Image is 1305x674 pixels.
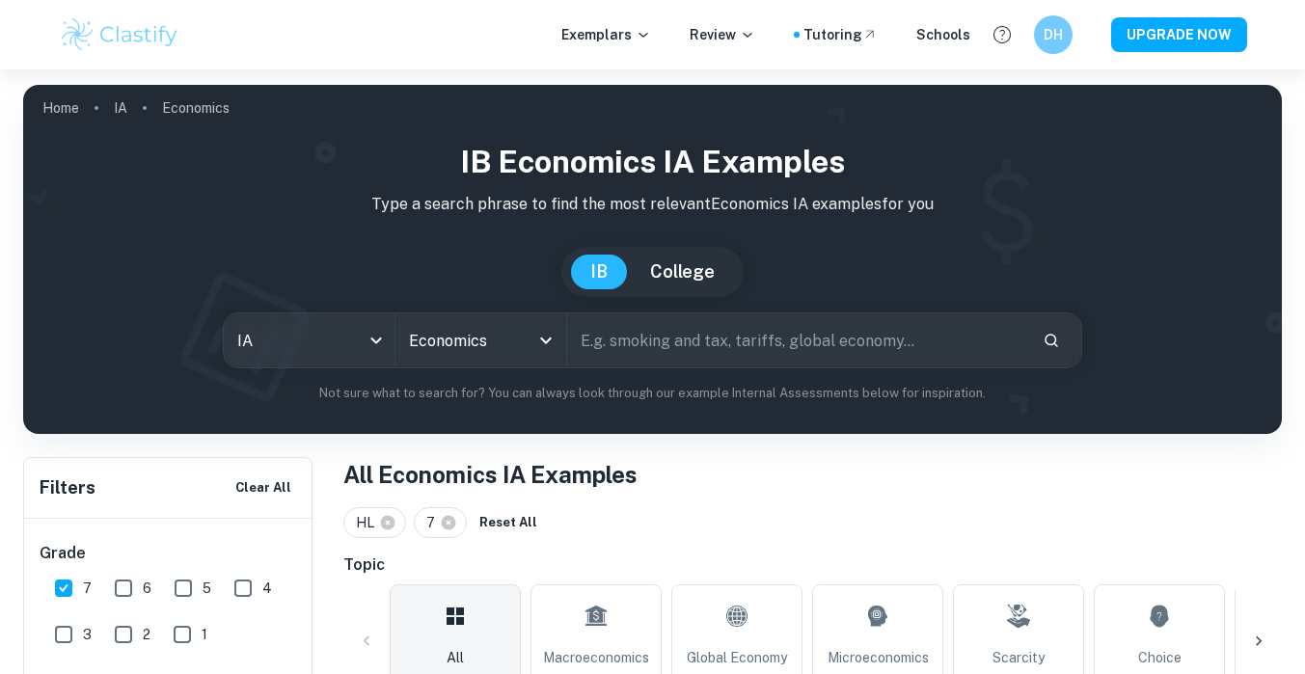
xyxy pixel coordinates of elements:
div: 7 [414,507,467,538]
h1: IB Economics IA examples [39,139,1266,185]
img: profile cover [23,85,1282,434]
button: Search [1035,324,1068,357]
span: 2 [143,624,150,645]
span: 7 [83,578,92,599]
p: Type a search phrase to find the most relevant Economics IA examples for you [39,193,1266,216]
button: DH [1034,15,1073,54]
span: Global Economy [687,647,787,668]
span: Microeconomics [828,647,929,668]
span: 5 [203,578,211,599]
span: 6 [143,578,151,599]
a: Schools [916,24,970,45]
a: Home [42,94,79,121]
span: 4 [262,578,272,599]
p: Economics [162,97,230,119]
h6: Topic [343,553,1282,577]
span: HL [356,512,383,533]
a: Tutoring [803,24,878,45]
span: Scarcity [992,647,1045,668]
span: All [447,647,464,668]
h6: Grade [40,542,298,565]
button: IB [571,255,627,289]
h1: All Economics IA Examples [343,457,1282,492]
p: Not sure what to search for? You can always look through our example Internal Assessments below f... [39,384,1266,403]
span: 1 [202,624,207,645]
button: Open [532,327,559,354]
button: Clear All [231,473,296,502]
p: Exemplars [561,24,651,45]
span: 3 [83,624,92,645]
span: Choice [1138,647,1182,668]
a: IA [114,94,127,121]
div: IA [224,313,394,367]
button: Reset All [475,508,542,537]
span: 7 [426,512,444,533]
h6: DH [1042,24,1064,45]
button: Help and Feedback [986,18,1019,51]
button: College [631,255,734,289]
p: Review [690,24,755,45]
div: HL [343,507,406,538]
button: UPGRADE NOW [1111,17,1247,52]
span: Macroeconomics [543,647,649,668]
input: E.g. smoking and tax, tariffs, global economy... [567,313,1027,367]
h6: Filters [40,474,95,501]
img: Clastify logo [59,15,181,54]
